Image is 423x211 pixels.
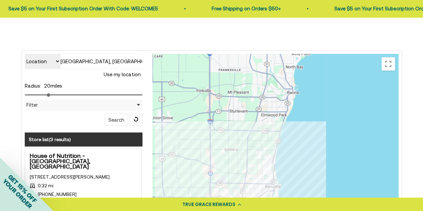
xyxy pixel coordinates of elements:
[182,201,235,208] div: TRUE GRACE REWARDS
[209,6,279,11] a: Free Shipping on Orders $50+
[382,57,395,71] button: Toggle fullscreen view
[44,83,50,89] span: 20
[25,132,142,146] h3: Store list
[55,137,69,142] span: results
[6,5,156,13] p: Save $5 on Your First Subscription Order With Code: WELCOME5
[25,82,142,90] div: miles
[30,174,110,180] a: This link opens in a new tab.
[38,192,77,197] a: [PHONE_NUMBER]
[105,114,128,126] button: Search
[25,83,41,89] label: Radius:
[50,137,53,142] span: 3
[30,183,136,188] div: 0.32 mi
[25,94,142,95] input: Radius
[1,178,33,210] span: YOUR ORDER
[60,54,143,69] input: Type to search our stores
[7,173,38,204] span: GET 15% OFF
[25,100,142,110] div: Filter
[30,153,136,169] strong: House of Nutrition - [GEOGRAPHIC_DATA], [GEOGRAPHIC_DATA]
[130,114,142,126] span: Reset
[49,137,71,142] span: ( )
[102,69,142,80] button: Use my location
